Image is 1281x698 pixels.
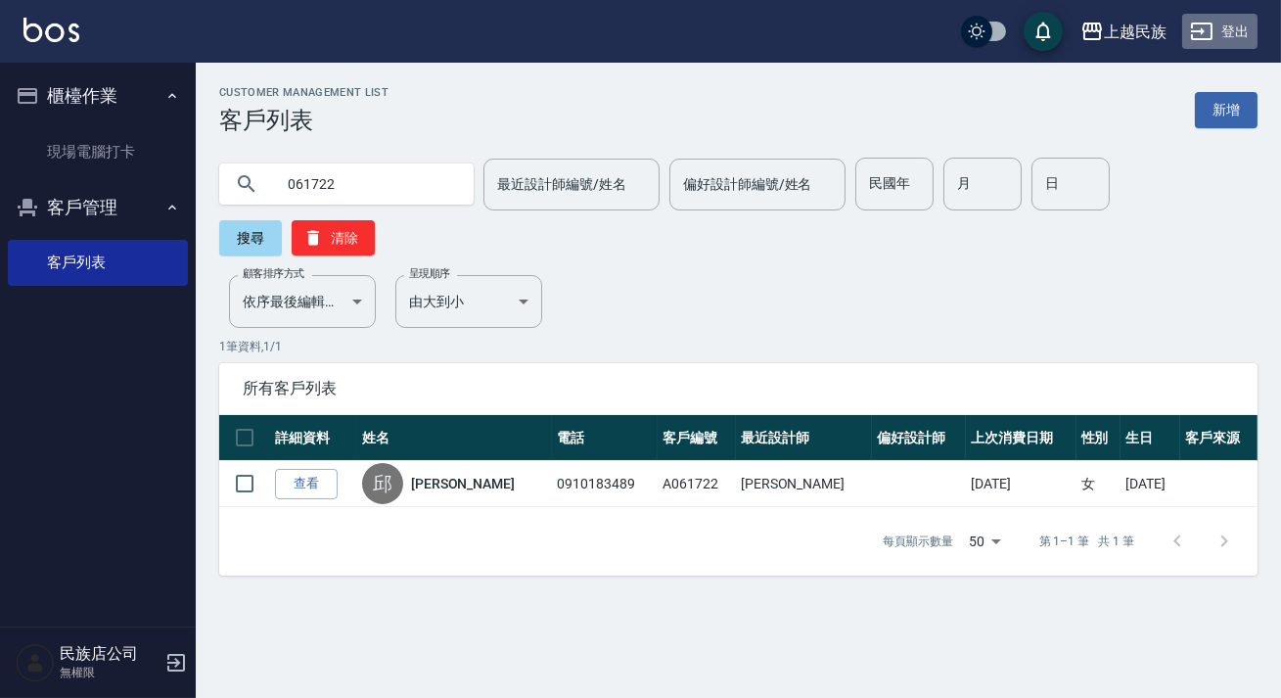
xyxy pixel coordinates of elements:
[8,240,188,285] a: 客戶列表
[274,158,458,210] input: 搜尋關鍵字
[219,86,389,99] h2: Customer Management List
[872,415,966,461] th: 偏好設計師
[1073,12,1174,52] button: 上越民族
[270,415,357,461] th: 詳細資料
[1195,92,1258,128] a: 新增
[1104,20,1167,44] div: 上越民族
[552,461,657,507] td: 0910183489
[8,129,188,174] a: 現場電腦打卡
[966,415,1075,461] th: 上次消費日期
[1180,415,1258,461] th: 客戶來源
[552,415,657,461] th: 電話
[658,415,736,461] th: 客戶編號
[8,70,188,121] button: 櫃檯作業
[219,220,282,256] button: 搜尋
[395,275,542,328] div: 由大到小
[60,644,160,664] h5: 民族店公司
[1121,461,1180,507] td: [DATE]
[243,379,1234,398] span: 所有客戶列表
[23,18,79,42] img: Logo
[219,338,1258,355] p: 1 筆資料, 1 / 1
[8,182,188,233] button: 客戶管理
[409,266,450,281] label: 呈現順序
[219,107,389,134] h3: 客戶列表
[16,643,55,682] img: Person
[411,474,515,493] a: [PERSON_NAME]
[1024,12,1063,51] button: save
[961,515,1008,568] div: 50
[275,469,338,499] a: 查看
[1039,533,1134,550] p: 第 1–1 筆 共 1 筆
[883,533,953,550] p: 每頁顯示數量
[736,461,873,507] td: [PERSON_NAME]
[658,461,736,507] td: A061722
[1076,415,1121,461] th: 性別
[357,415,553,461] th: 姓名
[1182,14,1258,50] button: 登出
[60,664,160,681] p: 無權限
[292,220,375,256] button: 清除
[243,266,304,281] label: 顧客排序方式
[736,415,873,461] th: 最近設計師
[229,275,376,328] div: 依序最後編輯時間
[1121,415,1180,461] th: 生日
[1076,461,1121,507] td: 女
[362,463,403,504] div: 邱
[966,461,1075,507] td: [DATE]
